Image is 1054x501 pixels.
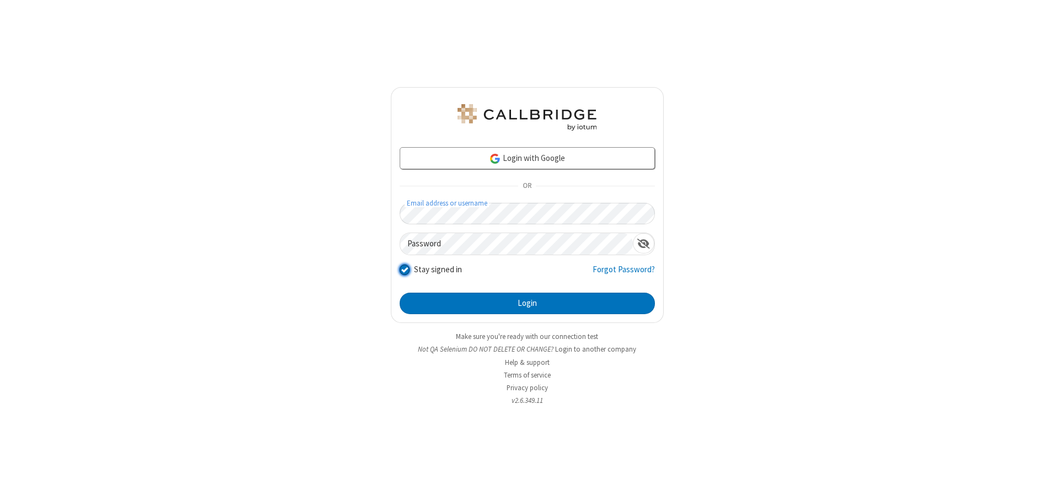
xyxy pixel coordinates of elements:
a: Terms of service [504,370,551,380]
li: Not QA Selenium DO NOT DELETE OR CHANGE? [391,344,664,354]
div: Show password [633,233,654,254]
span: OR [518,179,536,194]
img: QA Selenium DO NOT DELETE OR CHANGE [455,104,599,131]
a: Login with Google [400,147,655,169]
input: Email address or username [400,203,655,224]
a: Privacy policy [507,383,548,392]
label: Stay signed in [414,263,462,276]
button: Login [400,293,655,315]
img: google-icon.png [489,153,501,165]
input: Password [400,233,633,255]
a: Forgot Password? [593,263,655,284]
li: v2.6.349.11 [391,395,664,406]
button: Login to another company [555,344,636,354]
a: Help & support [505,358,550,367]
a: Make sure you're ready with our connection test [456,332,598,341]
